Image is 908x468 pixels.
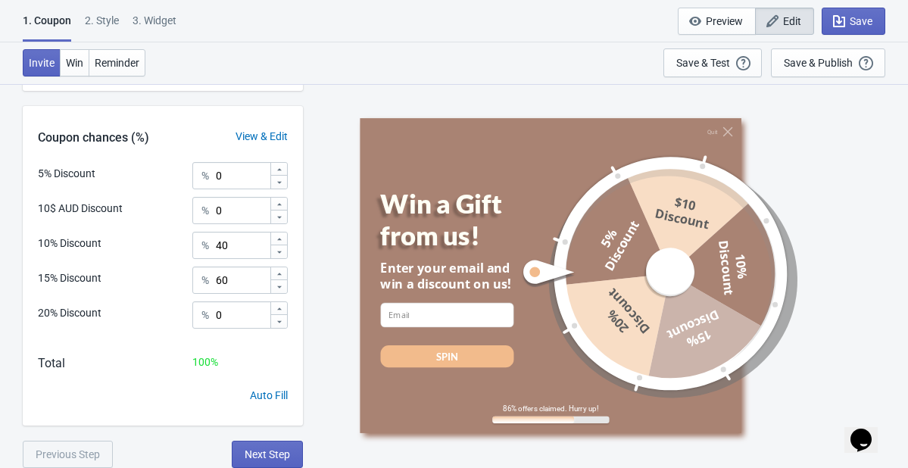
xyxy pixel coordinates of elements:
div: Quit [707,128,718,135]
button: Save & Publish [771,48,885,77]
div: 2 . Style [85,13,119,39]
div: % [201,201,209,220]
button: Save [822,8,885,35]
div: Coupon chances (%) [23,129,164,147]
div: 3. Widget [133,13,176,39]
div: 20% Discount [38,305,101,321]
span: Win [66,57,83,69]
div: 86% offers claimed. Hurry up! [492,404,609,413]
button: Save & Test [663,48,762,77]
div: 5% Discount [38,166,95,182]
input: Chance [215,301,270,329]
button: Reminder [89,49,145,76]
div: SPIN [435,349,457,363]
span: 100 % [192,356,218,368]
div: 15% Discount [38,270,101,286]
button: Invite [23,49,61,76]
div: % [201,271,209,289]
button: Win [60,49,89,76]
div: 1. Coupon [23,13,71,42]
div: View & Edit [220,129,303,145]
iframe: chat widget [844,407,893,453]
span: Reminder [95,57,139,69]
span: Preview [706,15,743,27]
button: Edit [755,8,814,35]
input: Chance [215,162,270,189]
div: Enter your email and win a discount on us! [380,259,513,292]
div: % [201,167,209,185]
div: 10$ AUD Discount [38,201,123,217]
span: Edit [783,15,801,27]
input: Chance [215,232,270,259]
div: % [201,236,209,254]
div: Save & Publish [784,57,853,69]
input: Chance [215,267,270,294]
span: Next Step [245,448,290,460]
span: Save [850,15,872,27]
button: Preview [678,8,756,35]
input: Chance [215,197,270,224]
div: Total [38,354,65,373]
div: 10% Discount [38,236,101,251]
div: Save & Test [676,57,730,69]
input: Email [380,302,513,326]
div: Win a Gift from us! [380,188,540,251]
div: Auto Fill [250,388,288,404]
div: % [201,306,209,324]
span: Invite [29,57,55,69]
button: Next Step [232,441,303,468]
